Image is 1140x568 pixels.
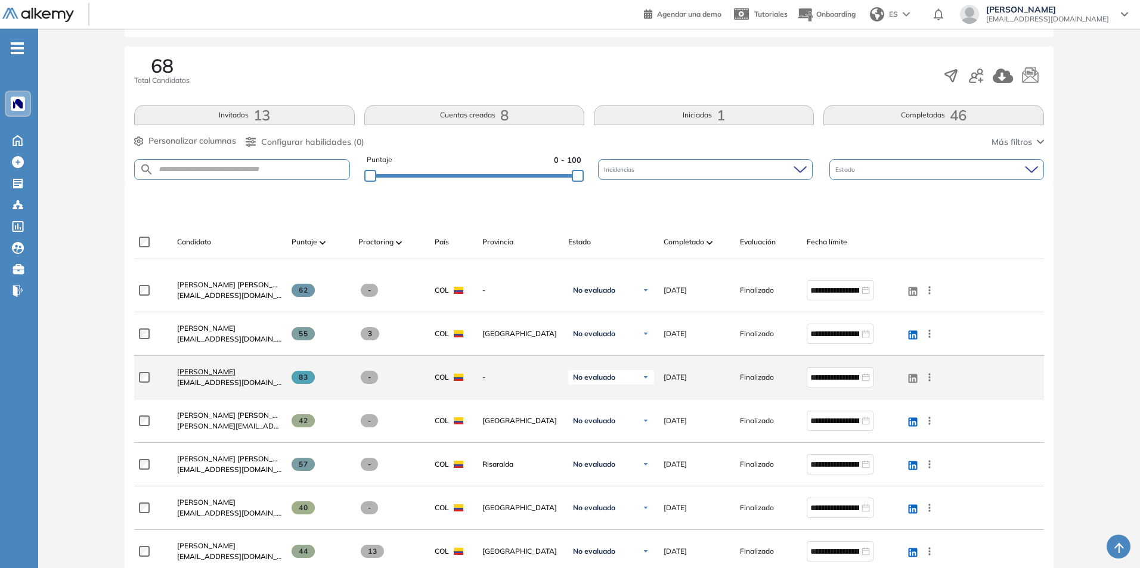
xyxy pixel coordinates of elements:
[177,367,282,377] a: [PERSON_NAME]
[435,328,449,339] span: COL
[11,47,24,49] i: -
[992,136,1044,148] button: Más filtros
[986,5,1109,14] span: [PERSON_NAME]
[740,502,774,513] span: Finalizado
[657,10,721,18] span: Agendar una demo
[177,508,282,519] span: [EMAIL_ADDRESS][DOMAIN_NAME]
[992,136,1032,148] span: Más filtros
[435,502,449,513] span: COL
[2,8,74,23] img: Logo
[797,2,856,27] button: Onboarding
[816,10,856,18] span: Onboarding
[177,410,282,421] a: [PERSON_NAME] [PERSON_NAME]
[889,9,898,20] span: ES
[361,501,378,514] span: -
[151,56,174,75] span: 68
[292,414,315,427] span: 42
[642,548,649,555] img: Ícono de flecha
[367,154,392,166] span: Puntaje
[482,415,559,426] span: [GEOGRAPHIC_DATA]
[292,237,317,247] span: Puntaje
[754,10,788,18] span: Tutoriales
[664,237,704,247] span: Completado
[177,464,282,475] span: [EMAIL_ADDRESS][DOMAIN_NAME]
[177,280,296,289] span: [PERSON_NAME] [PERSON_NAME]
[642,417,649,424] img: Ícono de flecha
[435,285,449,296] span: COL
[396,241,402,244] img: [missing "en.ARROW_ALT" translation]
[482,502,559,513] span: [GEOGRAPHIC_DATA]
[177,323,282,334] a: [PERSON_NAME]
[148,135,236,147] span: Personalizar columnas
[903,12,910,17] img: arrow
[435,546,449,557] span: COL
[177,280,282,290] a: [PERSON_NAME] [PERSON_NAME]
[573,373,615,382] span: No evaluado
[177,498,236,507] span: [PERSON_NAME]
[664,372,687,383] span: [DATE]
[454,461,463,468] img: COL
[594,105,814,125] button: Iniciadas1
[642,461,649,468] img: Ícono de flecha
[740,372,774,383] span: Finalizado
[140,162,154,177] img: SEARCH_ALT
[435,372,449,383] span: COL
[261,136,364,148] span: Configurar habilidades (0)
[361,371,378,384] span: -
[573,285,615,295] span: No evaluado
[823,105,1043,125] button: Completadas46
[177,237,211,247] span: Candidato
[454,417,463,424] img: COL
[177,324,236,333] span: [PERSON_NAME]
[598,159,813,180] div: Incidencias
[642,504,649,511] img: Ícono de flecha
[292,327,315,340] span: 55
[454,287,463,294] img: COL
[454,548,463,555] img: COL
[177,421,282,432] span: [PERSON_NAME][EMAIL_ADDRESS][PERSON_NAME][DOMAIN_NAME]
[664,285,687,296] span: [DATE]
[177,497,282,508] a: [PERSON_NAME]
[246,136,364,148] button: Configurar habilidades (0)
[573,416,615,426] span: No evaluado
[134,75,190,86] span: Total Candidatos
[134,135,236,147] button: Personalizar columnas
[134,105,354,125] button: Invitados13
[664,415,687,426] span: [DATE]
[568,237,591,247] span: Estado
[177,334,282,344] span: [EMAIL_ADDRESS][DOMAIN_NAME]
[177,454,282,464] a: [PERSON_NAME] [PERSON_NAME]
[482,546,559,557] span: [GEOGRAPHIC_DATA]
[482,328,559,339] span: [GEOGRAPHIC_DATA]
[177,367,236,376] span: [PERSON_NAME]
[482,459,559,470] span: Risaralda
[320,241,326,244] img: [missing "en.ARROW_ALT" translation]
[554,154,581,166] span: 0 - 100
[740,546,774,557] span: Finalizado
[292,371,315,384] span: 83
[435,459,449,470] span: COL
[664,459,687,470] span: [DATE]
[740,459,774,470] span: Finalizado
[361,458,378,471] span: -
[740,237,776,247] span: Evaluación
[573,547,615,556] span: No evaluado
[177,551,282,562] span: [EMAIL_ADDRESS][DOMAIN_NAME]
[177,411,296,420] span: [PERSON_NAME] [PERSON_NAME]
[573,460,615,469] span: No evaluado
[482,237,513,247] span: Provincia
[361,284,378,297] span: -
[292,458,315,471] span: 57
[292,284,315,297] span: 62
[664,328,687,339] span: [DATE]
[644,6,721,20] a: Agendar una demo
[435,415,449,426] span: COL
[361,327,379,340] span: 3
[361,545,384,558] span: 13
[740,285,774,296] span: Finalizado
[292,501,315,514] span: 40
[177,541,282,551] a: [PERSON_NAME]
[829,159,1044,180] div: Estado
[642,330,649,337] img: Ícono de flecha
[177,454,296,463] span: [PERSON_NAME] [PERSON_NAME]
